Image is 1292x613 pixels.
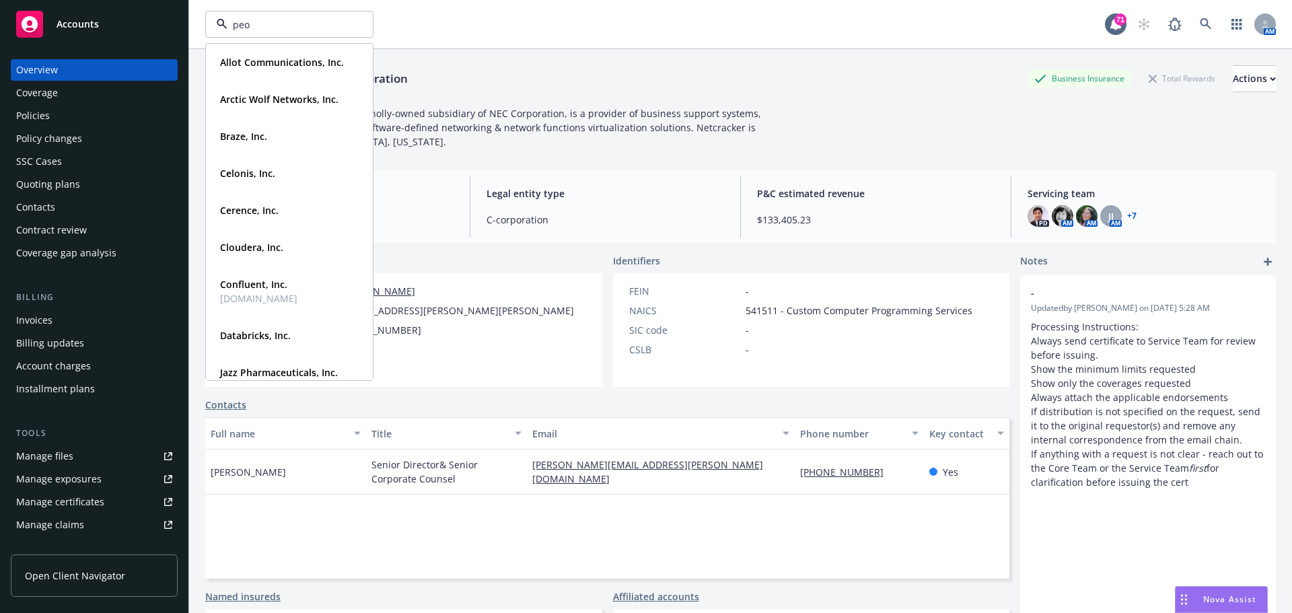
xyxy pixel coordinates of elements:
button: Phone number [795,417,923,449]
span: Servicing team [1028,186,1265,201]
span: Updated by [PERSON_NAME] on [DATE] 5:28 AM [1031,302,1265,314]
div: Billing updates [16,332,84,354]
a: Quoting plans [11,174,178,195]
div: NAICS [629,303,740,318]
div: Overview [16,59,58,81]
span: Accounts [57,19,99,30]
a: Switch app [1223,11,1250,38]
div: Actions [1233,66,1276,92]
div: Manage exposures [16,468,102,490]
strong: Celonis, Inc. [220,167,275,180]
a: Account charges [11,355,178,377]
button: Full name [205,417,366,449]
img: photo [1028,205,1049,227]
div: Contacts [16,196,55,218]
a: Named insureds [205,589,281,604]
button: Email [527,417,795,449]
div: Policy changes [16,128,82,149]
div: Manage claims [16,514,84,536]
strong: Cerence, Inc. [220,204,279,217]
a: Affiliated accounts [613,589,699,604]
a: add [1260,254,1276,270]
a: [DOMAIN_NAME] [338,285,415,297]
img: photo [1052,205,1073,227]
a: Invoices [11,310,178,331]
a: Manage claims [11,514,178,536]
strong: Cloudera, Inc. [220,241,283,254]
div: Invoices [16,310,52,331]
div: Coverage [16,82,58,104]
div: Coverage gap analysis [16,242,116,264]
a: Contacts [205,398,246,412]
span: Founded in [DATE], Netcracker, a wholly-owned subsidiary of NEC Corporation, is a provider of bus... [211,107,764,148]
a: Coverage [11,82,178,104]
div: Total Rewards [1142,70,1222,87]
a: Contacts [11,196,178,218]
div: Email [532,427,775,441]
span: Senior Director& Senior Corporate Counsel [371,458,522,486]
div: 71 [1114,11,1126,23]
span: - [746,284,749,298]
a: Start snowing [1130,11,1157,38]
div: Phone number [800,427,903,441]
a: Manage exposures [11,468,178,490]
a: Coverage gap analysis [11,242,178,264]
a: Manage BORs [11,537,178,558]
div: CSLB [629,342,740,357]
button: Title [366,417,527,449]
div: Title [371,427,507,441]
div: FEIN [629,284,740,298]
div: Manage BORs [16,537,79,558]
span: C-corporation [487,213,724,227]
span: Nova Assist [1203,593,1256,605]
span: JJ [1108,209,1114,223]
span: - [746,342,749,357]
strong: Braze, Inc. [220,130,267,143]
a: Installment plans [11,378,178,400]
strong: Jazz Pharmaceuticals, Inc. [220,366,338,379]
button: Actions [1233,65,1276,92]
div: Key contact [929,427,989,441]
span: $133,405.23 [757,213,995,227]
a: Policies [11,105,178,127]
a: Contract review [11,219,178,241]
span: - [746,323,749,337]
div: Business Insurance [1028,70,1131,87]
button: Key contact [924,417,1009,449]
div: Manage files [16,445,73,467]
span: [PERSON_NAME] [211,465,286,479]
div: -Updatedby [PERSON_NAME] on [DATE] 5:28 AMProcessing Instructions: Always send certificate to Ser... [1020,275,1276,500]
div: Billing [11,291,178,304]
strong: Arctic Wolf Networks, Inc. [220,93,338,106]
span: [PHONE_NUMBER] [338,323,421,337]
div: Manage certificates [16,491,104,513]
strong: Databricks, Inc. [220,329,291,342]
p: Processing Instructions: Always send certificate to Service Team for review before issuing. Show ... [1031,320,1265,489]
a: Overview [11,59,178,81]
div: Drag to move [1176,587,1192,612]
div: SIC code [629,323,740,337]
a: [PERSON_NAME][EMAIL_ADDRESS][PERSON_NAME][DOMAIN_NAME] [532,458,763,485]
a: Manage certificates [11,491,178,513]
a: Report a Bug [1161,11,1188,38]
a: Accounts [11,5,178,43]
button: Nova Assist [1175,586,1268,613]
input: Filter by keyword [227,17,346,32]
div: Policies [16,105,50,127]
a: SSC Cases [11,151,178,172]
span: - [1031,286,1230,300]
img: photo [1076,205,1098,227]
em: first [1189,462,1207,474]
span: Identifiers [613,254,660,268]
div: Tools [11,427,178,440]
a: Policy changes [11,128,178,149]
strong: Allot Communications, Inc. [220,56,344,69]
div: Quoting plans [16,174,80,195]
span: Notes [1020,254,1048,270]
div: SSC Cases [16,151,62,172]
span: [DOMAIN_NAME] [220,291,297,305]
span: [STREET_ADDRESS][PERSON_NAME][PERSON_NAME] [338,303,574,318]
span: 541511 - Custom Computer Programming Services [746,303,972,318]
span: Yes [943,465,958,479]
